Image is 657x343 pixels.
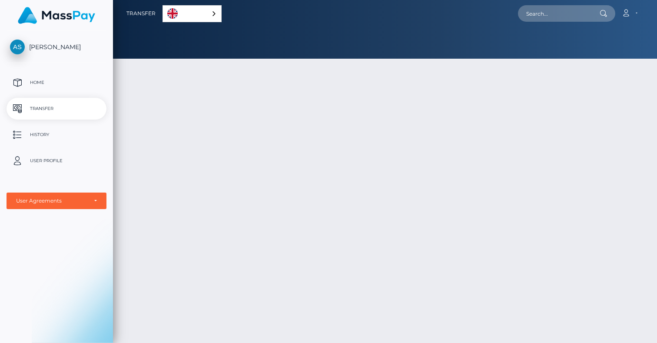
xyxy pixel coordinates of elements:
span: [PERSON_NAME] [7,43,106,51]
img: MassPay [18,7,95,24]
div: User Agreements [16,197,87,204]
a: Transfer [7,98,106,120]
a: History [7,124,106,146]
p: Transfer [10,102,103,115]
button: User Agreements [7,193,106,209]
p: History [10,128,103,141]
aside: Language selected: English [163,5,222,22]
p: User Profile [10,154,103,167]
input: Search... [518,5,600,22]
a: English [163,6,221,22]
p: Home [10,76,103,89]
div: Language [163,5,222,22]
a: Transfer [126,4,156,23]
a: User Profile [7,150,106,172]
a: Home [7,72,106,93]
